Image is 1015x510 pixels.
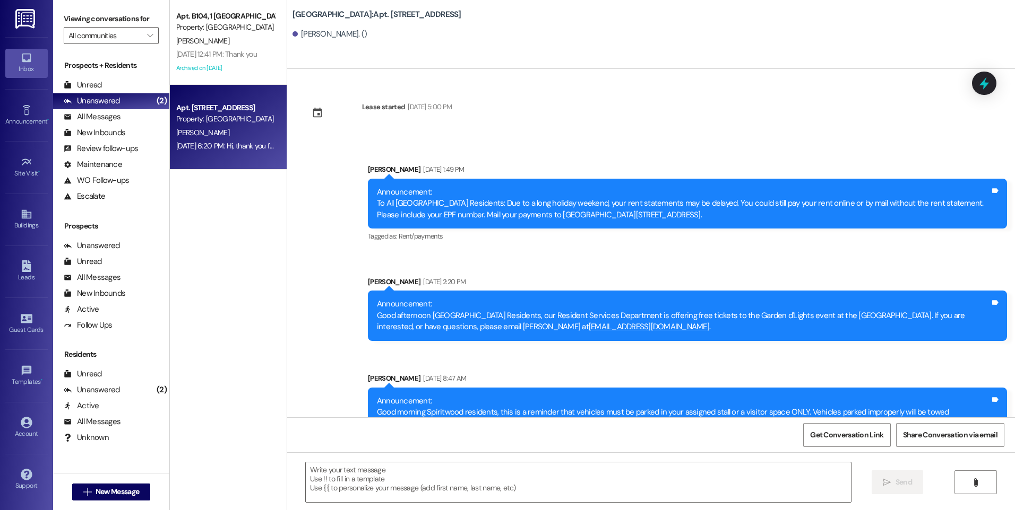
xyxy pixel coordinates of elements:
[83,488,91,496] i: 
[5,205,48,234] a: Buildings
[15,9,37,29] img: ResiDesk Logo
[368,228,1007,244] div: Tagged as:
[147,31,153,40] i: 
[176,22,274,33] div: Property: [GEOGRAPHIC_DATA]
[64,416,121,427] div: All Messages
[64,175,129,186] div: WO Follow-ups
[64,288,125,299] div: New Inbounds
[362,101,406,112] div: Lease started
[64,368,102,380] div: Unread
[5,153,48,182] a: Site Visit •
[368,276,1007,291] div: [PERSON_NAME]
[971,478,979,487] i: 
[5,49,48,77] a: Inbox
[64,320,113,331] div: Follow Ups
[64,400,99,411] div: Active
[64,143,138,154] div: Review follow-ups
[377,187,990,221] div: Announcement: To All [GEOGRAPHIC_DATA] Residents: Due to a long holiday weekend, your rent statem...
[368,373,1007,388] div: [PERSON_NAME]
[293,29,367,40] div: [PERSON_NAME]. ()
[68,27,142,44] input: All communities
[883,478,891,487] i: 
[176,141,994,151] div: [DATE] 6:20 PM: Hi, thank you for your message. If this is an emergency, please call [PHONE_NUMBE...
[5,465,48,494] a: Support
[64,272,121,283] div: All Messages
[41,376,42,384] span: •
[293,9,461,20] b: [GEOGRAPHIC_DATA]: Apt. [STREET_ADDRESS]
[5,414,48,442] a: Account
[64,240,120,251] div: Unanswered
[64,384,120,395] div: Unanswered
[47,116,49,124] span: •
[176,102,274,113] div: Apt. [STREET_ADDRESS]
[368,164,1007,179] div: [PERSON_NAME]
[377,298,990,332] div: Announcement: Good afternoon [GEOGRAPHIC_DATA] Residents, our Resident Services Department is off...
[589,321,709,332] a: [EMAIL_ADDRESS][DOMAIN_NAME]
[399,232,443,241] span: Rent/payments
[176,11,274,22] div: Apt. B104, 1 [GEOGRAPHIC_DATA]
[72,483,151,500] button: New Message
[176,49,257,59] div: [DATE] 12:41 PM: Thank you
[896,423,1004,447] button: Share Conversation via email
[5,310,48,338] a: Guest Cards
[64,159,122,170] div: Maintenance
[5,362,48,390] a: Templates •
[176,36,229,46] span: [PERSON_NAME]
[64,95,120,107] div: Unanswered
[64,80,102,91] div: Unread
[53,221,169,232] div: Prospects
[810,429,883,441] span: Get Conversation Link
[64,11,159,27] label: Viewing conversations for
[64,304,99,315] div: Active
[53,60,169,71] div: Prospects + Residents
[53,462,169,473] div: Past + Future Residents
[64,127,125,138] div: New Inbounds
[377,395,990,429] div: Announcement: Good morning Spiritwood residents, this is a reminder that vehicles must be parked ...
[420,276,466,287] div: [DATE] 2:20 PM
[420,373,466,384] div: [DATE] 8:47 AM
[872,470,923,494] button: Send
[903,429,997,441] span: Share Conversation via email
[64,256,102,267] div: Unread
[64,191,105,202] div: Escalate
[176,128,229,137] span: [PERSON_NAME]
[38,168,40,175] span: •
[96,486,139,497] span: New Message
[176,113,274,125] div: Property: [GEOGRAPHIC_DATA]
[5,257,48,286] a: Leads
[154,382,169,398] div: (2)
[175,61,276,75] div: Archived on [DATE]
[53,349,169,360] div: Residents
[803,423,890,447] button: Get Conversation Link
[154,93,169,109] div: (2)
[420,164,464,175] div: [DATE] 1:49 PM
[896,477,912,488] span: Send
[405,101,452,112] div: [DATE] 5:00 PM
[64,111,121,122] div: All Messages
[64,432,109,443] div: Unknown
